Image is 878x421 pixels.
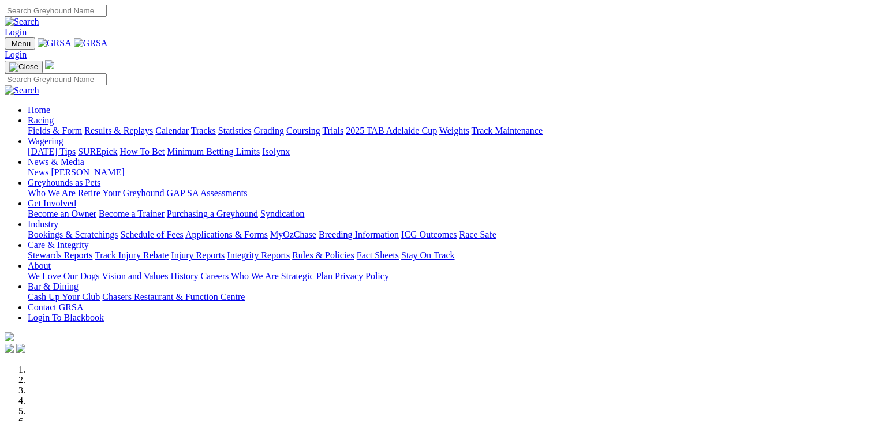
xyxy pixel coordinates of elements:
[5,5,107,17] input: Search
[401,250,454,260] a: Stay On Track
[28,302,83,312] a: Contact GRSA
[254,126,284,136] a: Grading
[99,209,165,219] a: Become a Trainer
[155,126,189,136] a: Calendar
[28,178,100,187] a: Greyhounds as Pets
[5,73,107,85] input: Search
[5,27,27,37] a: Login
[262,146,290,156] a: Isolynx
[28,167,873,178] div: News & Media
[38,38,72,48] img: GRSA
[5,37,35,50] button: Toggle navigation
[28,115,54,125] a: Racing
[28,198,76,208] a: Get Involved
[459,230,496,239] a: Race Safe
[28,250,873,261] div: Care & Integrity
[5,61,43,73] button: Toggle navigation
[28,209,96,219] a: Become an Owner
[78,146,117,156] a: SUREpick
[78,188,165,198] a: Retire Your Greyhound
[84,126,153,136] a: Results & Replays
[28,126,873,136] div: Racing
[28,219,58,229] a: Industry
[28,136,63,146] a: Wagering
[335,271,389,281] a: Privacy Policy
[28,292,873,302] div: Bar & Dining
[12,39,31,48] span: Menu
[472,126,543,136] a: Track Maintenance
[28,188,873,198] div: Greyhounds as Pets
[5,344,14,353] img: facebook.svg
[319,230,399,239] a: Breeding Information
[28,105,50,115] a: Home
[292,250,354,260] a: Rules & Policies
[5,85,39,96] img: Search
[5,17,39,27] img: Search
[5,50,27,59] a: Login
[167,188,248,198] a: GAP SA Assessments
[167,209,258,219] a: Purchasing a Greyhound
[260,209,304,219] a: Syndication
[357,250,399,260] a: Fact Sheets
[281,271,332,281] a: Strategic Plan
[185,230,268,239] a: Applications & Forms
[120,230,183,239] a: Schedule of Fees
[28,146,873,157] div: Wagering
[170,271,198,281] a: History
[28,230,118,239] a: Bookings & Scratchings
[28,313,104,322] a: Login To Blackbook
[16,344,25,353] img: twitter.svg
[28,292,100,302] a: Cash Up Your Club
[28,230,873,240] div: Industry
[286,126,320,136] a: Coursing
[167,146,260,156] a: Minimum Betting Limits
[28,157,84,167] a: News & Media
[191,126,216,136] a: Tracks
[28,146,76,156] a: [DATE] Tips
[95,250,169,260] a: Track Injury Rebate
[401,230,457,239] a: ICG Outcomes
[28,167,48,177] a: News
[45,60,54,69] img: logo-grsa-white.png
[102,292,245,302] a: Chasers Restaurant & Function Centre
[28,209,873,219] div: Get Involved
[171,250,225,260] a: Injury Reports
[28,240,89,250] a: Care & Integrity
[5,332,14,341] img: logo-grsa-white.png
[439,126,469,136] a: Weights
[120,146,165,156] a: How To Bet
[28,271,873,281] div: About
[270,230,316,239] a: MyOzChase
[102,271,168,281] a: Vision and Values
[9,62,38,72] img: Close
[218,126,252,136] a: Statistics
[28,281,79,291] a: Bar & Dining
[346,126,437,136] a: 2025 TAB Adelaide Cup
[231,271,279,281] a: Who We Are
[28,126,82,136] a: Fields & Form
[28,271,99,281] a: We Love Our Dogs
[28,188,76,198] a: Who We Are
[74,38,108,48] img: GRSA
[28,250,92,260] a: Stewards Reports
[28,261,51,270] a: About
[227,250,290,260] a: Integrity Reports
[51,167,124,177] a: [PERSON_NAME]
[322,126,343,136] a: Trials
[200,271,229,281] a: Careers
